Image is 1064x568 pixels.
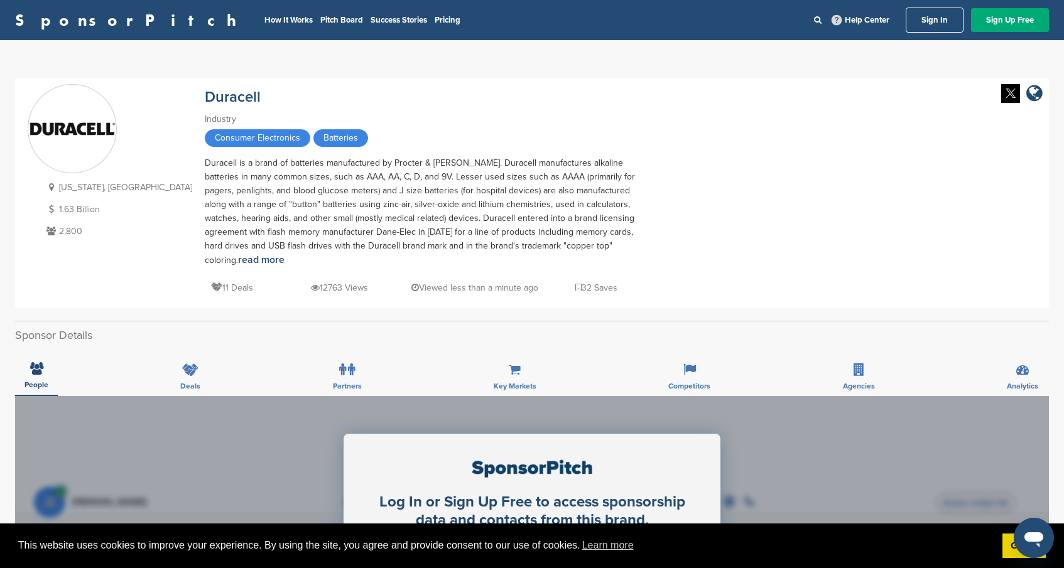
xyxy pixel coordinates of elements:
a: read more [238,254,285,266]
h2: Sponsor Details [15,327,1049,344]
a: How It Works [264,15,313,25]
a: dismiss cookie message [1002,533,1046,559]
a: Duracell [205,88,261,106]
span: Analytics [1007,382,1038,390]
span: Agencies [843,382,875,390]
a: company link [1026,84,1043,105]
div: Log In or Sign Up Free to access sponsorship data and contacts from this brand. [366,493,698,530]
a: Sign Up Free [971,8,1049,32]
p: 12763 Views [311,280,368,296]
div: Industry [205,112,644,126]
div: Duracell is a brand of batteries manufactured by Procter & [PERSON_NAME]. Duracell manufactures a... [205,156,644,267]
span: Key Markets [494,382,536,390]
a: Sign In [906,8,964,33]
a: Pricing [435,15,460,25]
p: 1.63 Billion [43,201,192,217]
a: Help Center [829,13,892,28]
a: Pitch Board [320,15,363,25]
span: Batteries [313,129,368,147]
a: learn more about cookies [580,536,636,555]
a: SponsorPitch [15,12,244,28]
iframe: Button to launch messaging window [1014,518,1054,558]
span: People [24,381,48,388]
p: 32 Saves [575,280,617,296]
a: Success Stories [371,15,427,25]
span: Consumer Electronics [205,129,310,147]
span: This website uses cookies to improve your experience. By using the site, you agree and provide co... [18,536,992,555]
img: Twitter white [1001,84,1020,103]
span: Deals [180,382,200,390]
img: Sponsorpitch & Duracell [28,122,116,135]
p: Viewed less than a minute ago [411,280,538,296]
span: Partners [333,382,362,390]
span: Competitors [668,382,710,390]
p: 2,800 [43,223,192,239]
p: 11 Deals [211,280,253,296]
p: [US_STATE], [GEOGRAPHIC_DATA] [43,180,192,195]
